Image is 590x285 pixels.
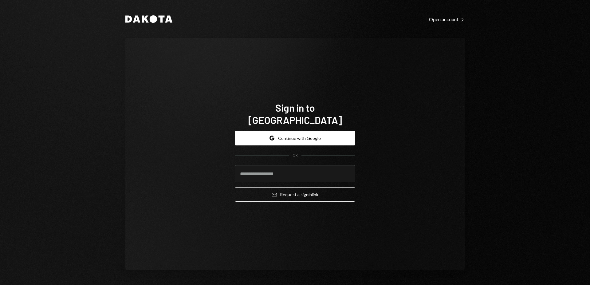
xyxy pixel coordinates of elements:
[429,16,465,22] a: Open account
[235,187,355,202] button: Request a signinlink
[235,101,355,126] h1: Sign in to [GEOGRAPHIC_DATA]
[293,153,298,158] div: OR
[235,131,355,145] button: Continue with Google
